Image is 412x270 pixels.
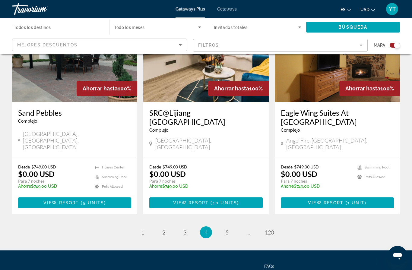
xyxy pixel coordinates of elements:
button: View Resort(5 units) [18,197,131,208]
span: Complejo [281,128,300,133]
button: View Resort(40 units) [149,197,262,208]
mat-select: Sort by [17,41,182,49]
a: Sand Pebbles [18,108,131,117]
span: Mapa [374,41,385,49]
span: Ahorrar hasta [214,85,249,92]
span: [GEOGRAPHIC_DATA], [GEOGRAPHIC_DATA] [155,137,263,150]
span: 1 unit [347,200,365,205]
a: Getaways [217,7,237,11]
p: Para 7 noches [149,178,256,184]
span: USD [360,7,369,12]
span: Complejo [18,119,37,124]
span: es [341,7,346,12]
p: $749.00 USD [281,184,351,189]
span: Ahorrar hasta [83,85,118,92]
span: View Resort [173,200,209,205]
span: Desde [281,164,293,169]
span: Desde [149,164,161,169]
button: Change currency [360,5,375,14]
span: 5 [226,229,229,236]
span: 1 [141,229,144,236]
span: $749.00 USD [163,164,187,169]
div: 100% [77,81,137,96]
span: Búsqueda [338,25,367,30]
span: $749.00 USD [31,164,56,169]
span: Fitness Center [102,165,125,169]
span: ... [246,229,250,236]
a: Eagle Wing Suites At [GEOGRAPHIC_DATA] [281,108,394,126]
button: User Menu [384,3,400,15]
span: Ahorre [149,184,162,189]
button: Filter [193,39,368,52]
span: Ahorrar hasta [345,85,380,92]
span: YT [389,6,396,12]
span: 120 [265,229,274,236]
span: Todos los destinos [14,25,51,30]
a: Getaways Plus [176,7,205,11]
span: 5 units [83,200,104,205]
span: $749.00 USD [294,164,319,169]
a: Travorium [12,1,72,17]
button: Búsqueda [306,22,400,33]
p: Para 7 noches [281,178,351,184]
span: View Resort [43,200,79,205]
div: 100% [208,81,269,96]
span: Desde [18,164,30,169]
span: 3 [183,229,186,236]
div: 100% [339,81,400,96]
p: Para 7 noches [18,178,89,184]
span: ( ) [79,200,106,205]
span: Angel Fire, [GEOGRAPHIC_DATA], [GEOGRAPHIC_DATA] [286,137,394,150]
span: Mejores descuentos [17,42,78,47]
span: Swimming Pool [102,175,127,179]
button: Change language [341,5,351,14]
p: $0.00 USD [281,169,317,178]
span: Ahorre [281,184,294,189]
span: ( ) [344,200,366,205]
a: FAQs [264,264,274,269]
iframe: Button to launch messaging window [388,246,407,265]
span: View Resort [308,200,344,205]
span: [GEOGRAPHIC_DATA], [GEOGRAPHIC_DATA], [GEOGRAPHIC_DATA] [23,130,131,150]
p: $0.00 USD [149,169,186,178]
span: Pets Allowed [365,175,385,179]
button: View Resort(1 unit) [281,197,394,208]
span: 2 [162,229,165,236]
span: Complejo [149,128,168,133]
span: ( ) [209,200,239,205]
span: Invitados totales [214,25,247,30]
span: Swimming Pool [365,165,389,169]
p: $749.00 USD [18,184,89,189]
span: Pets Allowed [102,185,123,189]
span: 4 [204,229,208,236]
span: Ahorre [18,184,31,189]
p: $749.00 USD [149,184,256,189]
span: Todo los meses [114,25,145,30]
p: $0.00 USD [18,169,55,178]
span: 40 units [212,200,237,205]
nav: Pagination [12,226,400,238]
a: SRC@Lijiang [GEOGRAPHIC_DATA] [149,108,262,126]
